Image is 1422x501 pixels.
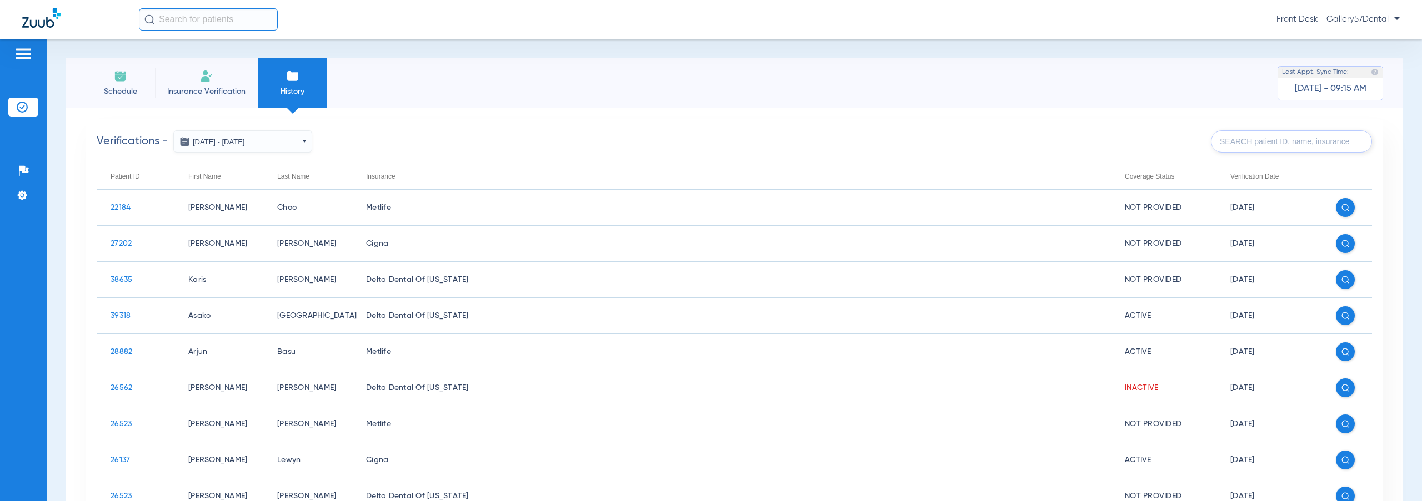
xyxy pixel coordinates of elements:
[173,130,312,153] button: [DATE] - [DATE]
[163,86,249,97] span: Insurance Verification
[174,262,263,298] td: Karis
[1125,276,1181,284] span: Not Provided
[200,69,213,83] img: Manual Insurance Verification
[174,298,263,334] td: Asako
[94,86,147,97] span: Schedule
[111,420,132,428] span: 26523
[114,69,127,83] img: Schedule
[366,312,469,320] span: Delta Dental Of [US_STATE]
[1125,170,1203,183] div: Coverage Status
[1125,492,1181,500] span: Not Provided
[1216,262,1322,298] td: [DATE]
[111,240,132,247] span: 27202
[266,86,319,97] span: History
[1216,226,1322,262] td: [DATE]
[111,276,132,284] span: 38635
[111,384,132,392] span: 26562
[1295,83,1366,94] span: [DATE] - 09:15 AM
[188,170,221,183] div: First Name
[1341,312,1349,320] img: search white icon
[263,226,352,262] td: [PERSON_NAME]
[1125,312,1151,320] span: Active
[366,204,391,211] span: Metlife
[1341,384,1349,392] img: search white icon
[263,190,352,226] td: Choo
[1341,456,1349,464] img: search white icon
[1216,190,1322,226] td: [DATE]
[1125,384,1158,392] span: Inactive
[1216,442,1322,478] td: [DATE]
[1216,406,1322,442] td: [DATE]
[179,136,191,147] img: date icon
[188,170,249,183] div: First Name
[1125,456,1151,464] span: Active
[1341,204,1349,211] img: search white icon
[111,170,161,183] div: Patient ID
[1230,170,1308,183] div: Verification Date
[366,240,388,247] span: Cigna
[366,420,391,428] span: Metlife
[1341,492,1349,500] img: search white icon
[1341,276,1349,284] img: search white icon
[111,456,130,464] span: 26137
[1125,204,1181,211] span: Not Provided
[1125,348,1151,356] span: Active
[14,47,32,60] img: hamburger-icon
[366,384,469,392] span: Delta Dental Of [US_STATE]
[277,170,338,183] div: Last Name
[1216,370,1322,406] td: [DATE]
[263,262,352,298] td: [PERSON_NAME]
[1371,68,1379,76] img: last sync help info
[1341,240,1349,247] img: search white icon
[277,170,309,183] div: Last Name
[111,348,132,356] span: 28882
[1216,298,1322,334] td: [DATE]
[174,226,263,262] td: [PERSON_NAME]
[263,406,352,442] td: [PERSON_NAME]
[111,170,140,183] div: Patient ID
[139,8,278,31] input: Search for patients
[366,170,395,183] div: Insurance
[366,492,469,500] span: Delta Dental Of [US_STATE]
[286,69,299,83] img: History
[263,334,352,370] td: Basu
[1341,348,1349,356] img: search white icon
[174,190,263,226] td: [PERSON_NAME]
[1230,170,1279,183] div: Verification Date
[1276,14,1400,25] span: Front Desk - Gallery57Dental
[366,276,469,284] span: Delta Dental Of [US_STATE]
[263,370,352,406] td: [PERSON_NAME]
[174,406,263,442] td: [PERSON_NAME]
[366,170,1097,183] div: Insurance
[174,370,263,406] td: [PERSON_NAME]
[263,442,352,478] td: Lewyn
[1282,67,1349,78] span: Last Appt. Sync Time:
[22,8,61,28] img: Zuub Logo
[1125,240,1181,247] span: Not Provided
[111,312,131,320] span: 39318
[366,456,388,464] span: Cigna
[144,14,154,24] img: Search Icon
[1366,448,1422,501] iframe: Chat Widget
[111,492,132,500] span: 26523
[174,442,263,478] td: [PERSON_NAME]
[1125,420,1181,428] span: Not Provided
[1211,130,1372,153] input: SEARCH patient ID, name, insurance
[366,348,391,356] span: Metlife
[1216,334,1322,370] td: [DATE]
[97,130,312,153] h2: Verifications -
[263,298,352,334] td: [GEOGRAPHIC_DATA]
[1341,420,1349,428] img: search white icon
[1125,170,1174,183] div: Coverage Status
[174,334,263,370] td: Arjun
[111,204,131,211] span: 22184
